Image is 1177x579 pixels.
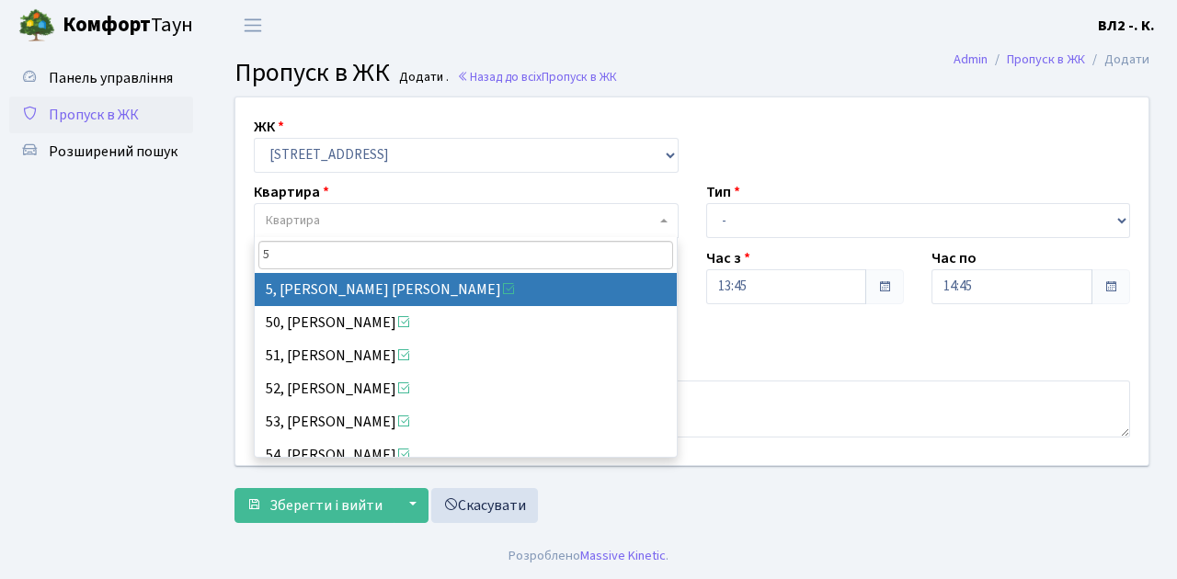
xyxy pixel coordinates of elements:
li: 50, [PERSON_NAME] [255,306,678,339]
span: Розширений пошук [49,142,177,162]
span: Пропуск в ЖК [234,54,390,91]
div: Розроблено . [509,546,668,566]
span: Пропуск в ЖК [49,105,139,125]
a: Пропуск в ЖК [1007,50,1085,69]
li: Додати [1085,50,1149,70]
label: Час з [706,247,750,269]
label: Тип [706,181,740,203]
a: Панель управління [9,60,193,96]
a: Admin [954,50,988,69]
a: Розширений пошук [9,133,193,170]
label: Квартира [254,181,329,203]
li: 53, [PERSON_NAME] [255,405,678,438]
a: Скасувати [431,488,538,523]
a: Пропуск в ЖК [9,96,193,133]
button: Переключити навігацію [230,10,276,40]
button: Зберегти і вийти [234,488,394,523]
small: Додати . [395,70,449,85]
b: ВЛ2 -. К. [1098,16,1155,36]
span: Панель управління [49,68,173,88]
label: Час по [931,247,977,269]
li: 52, [PERSON_NAME] [255,372,678,405]
span: Пропуск в ЖК [542,68,617,85]
span: Зберегти і вийти [269,495,383,516]
li: 51, [PERSON_NAME] [255,339,678,372]
a: Назад до всіхПропуск в ЖК [457,68,617,85]
li: 5, [PERSON_NAME] [PERSON_NAME] [255,273,678,306]
b: Комфорт [63,10,151,40]
span: Таун [63,10,193,41]
label: ЖК [254,116,284,138]
img: logo.png [18,7,55,44]
li: 54, [PERSON_NAME] [255,438,678,471]
nav: breadcrumb [926,40,1177,79]
span: Квартира [266,211,320,230]
a: ВЛ2 -. К. [1098,15,1155,37]
a: Massive Kinetic [580,546,666,565]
